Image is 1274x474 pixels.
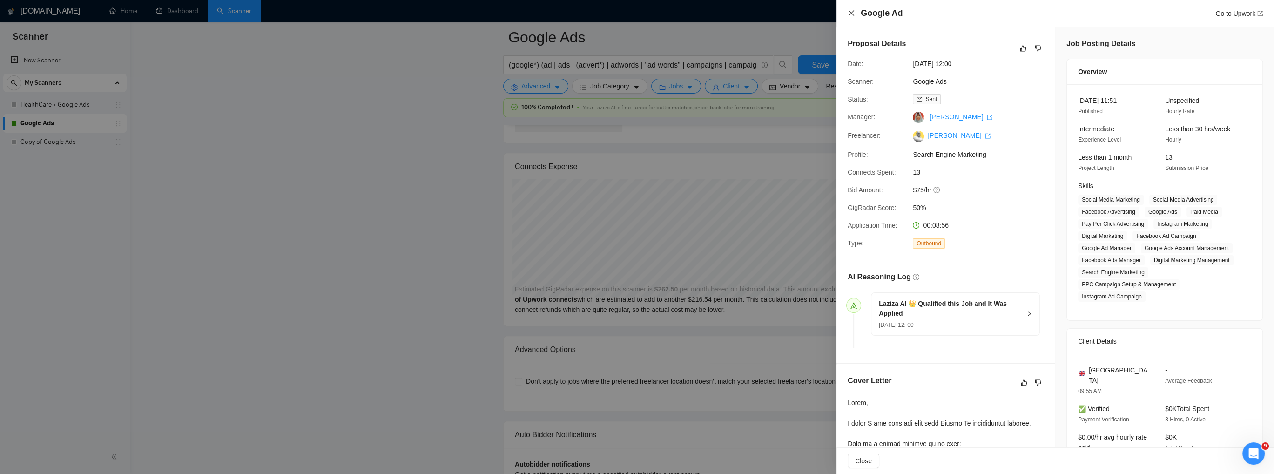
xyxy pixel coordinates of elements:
span: 13 [1165,154,1173,161]
span: export [1257,11,1263,16]
h5: Proposal Details [848,38,906,49]
span: Manager: [848,113,875,121]
span: Google Ad Manager [1078,243,1135,253]
span: export [985,133,991,139]
span: 00:08:56 [923,222,949,229]
a: Go to Upworkexport [1215,10,1263,17]
span: ✅ Verified [1078,405,1110,413]
span: Application Time: [848,222,897,229]
span: Social Media Marketing [1078,195,1144,205]
span: [GEOGRAPHIC_DATA] [1089,365,1150,386]
span: Digital Marketing Management [1150,255,1234,265]
span: Search Engine Marketing [1078,267,1148,278]
span: PPC Campaign Setup & Management [1078,279,1180,290]
h5: Job Posting Details [1066,38,1135,49]
span: Freelancer: [848,132,881,139]
button: Close [848,9,855,17]
button: dislike [1032,43,1044,54]
h4: Google Ad [861,7,903,19]
span: [DATE] 12: 00 [879,322,913,328]
span: clock-circle [913,222,919,229]
span: question-circle [933,186,941,194]
span: Project Length [1078,165,1114,171]
span: close [848,9,855,17]
span: Instagram Ad Campaign [1078,291,1146,302]
span: Google Ads [1145,207,1181,217]
span: Sent [925,96,937,102]
span: Intermediate [1078,125,1114,133]
button: dislike [1032,377,1044,388]
h5: Laziza AI 👑 Qualified this Job and It Was Applied [879,299,1021,318]
span: Experience Level [1078,136,1121,143]
span: Unspecified [1165,97,1199,104]
h5: AI Reasoning Log [848,271,911,283]
span: [DATE] 12:00 [913,59,1052,69]
button: Close [848,454,879,468]
span: Facebook Ad Campaign [1132,231,1200,241]
span: Scanner: [848,78,874,85]
span: 50% [913,203,1052,213]
span: $75/hr [913,185,1052,195]
span: Average Feedback [1165,378,1212,384]
span: Profile: [848,151,868,158]
span: Paid Media [1186,207,1222,217]
span: GigRadar Score: [848,204,896,211]
span: Facebook Ads Manager [1078,255,1145,265]
span: 3 Hires, 0 Active [1165,416,1206,423]
span: Hourly [1165,136,1181,143]
span: like [1020,45,1026,52]
span: Total Spent [1165,445,1193,451]
span: Google Ads Account Management [1141,243,1233,253]
span: export [987,115,992,120]
span: [DATE] 11:51 [1078,97,1117,104]
span: Close [855,456,872,466]
span: dislike [1035,379,1041,386]
a: [PERSON_NAME] export [928,132,991,139]
span: Overview [1078,67,1107,77]
span: 13 [913,167,1052,177]
img: 🇬🇧 [1079,370,1085,377]
span: like [1021,379,1027,386]
span: Bid Amount: [848,186,883,194]
span: Connects Spent: [848,169,896,176]
span: question-circle [913,274,919,280]
span: Facebook Advertising [1078,207,1139,217]
span: Social Media Advertising [1149,195,1218,205]
span: send [850,302,857,309]
span: - [1165,366,1167,374]
h5: Cover Letter [848,375,891,386]
span: $0K Total Spent [1165,405,1209,413]
span: dislike [1035,45,1041,52]
span: Search Engine Marketing [913,149,1052,160]
span: mail [917,96,922,102]
span: Instagram Marketing [1153,219,1212,229]
span: 09:55 AM [1078,388,1102,394]
span: Skills [1078,182,1093,190]
span: Type: [848,239,863,247]
button: like [1018,377,1030,388]
span: right [1026,311,1032,317]
span: Pay Per Click Advertising [1078,219,1148,229]
span: Less than 1 month [1078,154,1132,161]
span: $0K [1165,433,1177,441]
img: c1Jve4-8bI5f_gV8xTrQ4cdU2j0fYWBdk4ZuCBspGHH7KOCFYdG_I0DBs1_jCYNAP0 [913,131,924,142]
span: $0.00/hr avg hourly rate paid [1078,433,1147,451]
span: Less than 30 hrs/week [1165,125,1230,133]
span: 9 [1261,442,1269,450]
span: Payment Verification [1078,416,1129,423]
span: Submission Price [1165,165,1208,171]
span: Outbound [913,238,945,249]
span: Published [1078,108,1103,115]
span: Status: [848,95,868,103]
span: Date: [848,60,863,68]
a: [PERSON_NAME] export [930,113,992,121]
span: Google Ads [913,76,1052,87]
button: like [1018,43,1029,54]
iframe: Intercom live chat [1242,442,1265,465]
span: Hourly Rate [1165,108,1194,115]
div: Client Details [1078,329,1251,354]
span: Digital Marketing [1078,231,1127,241]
